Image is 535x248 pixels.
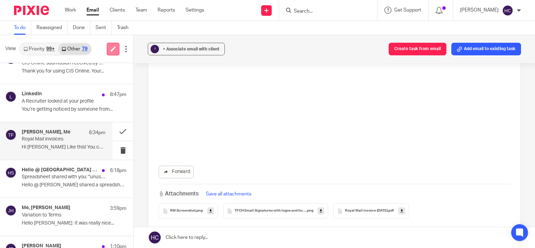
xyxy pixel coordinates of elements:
p: Royal Mail invoices [22,136,89,142]
img: svg%3E [5,167,16,178]
h4: Hello @ [GEOGRAPHIC_DATA] (via Google Sheets) [22,167,98,173]
p: Thank you for using CIS Online. Your... [22,68,126,74]
button: ? + Associate email with client [148,43,225,55]
button: Create task from email [389,43,446,55]
a: Settings [186,7,204,14]
span: + Associate email with client [163,47,220,51]
span: TFCH Email Signatures with logos and links (120 x 100 px) (400 x 200 px) [235,209,306,213]
button: RM Screenshot.png [159,203,218,219]
a: Sent [96,21,112,35]
a: Reports [158,7,175,14]
p: CIS Online submission received by HM Revenue and Customs [22,60,105,66]
div: ? [151,45,159,53]
a: Work [65,7,76,14]
img: svg%3E [5,205,16,216]
h4: [PERSON_NAME], Me [22,129,70,135]
p: 3:59pm [110,205,126,212]
p: Hello @ [PERSON_NAME] shared a spreadsheet Hello... [22,182,126,188]
span: Royal Mail invoice [DATE] [345,209,388,213]
p: Hi [PERSON_NAME] Like this! You can see all the... [22,144,105,150]
span: .png [196,209,203,213]
p: Variation to Terms [22,212,105,218]
p: You’re getting noticed by someone from... [22,106,126,112]
div: 99+ [46,47,55,51]
a: Clients [110,7,125,14]
img: svg%3E [5,91,16,102]
button: Royal Mail invoice [DATE].pdf [333,203,409,219]
a: Email [86,7,99,14]
h4: Me, [PERSON_NAME] [22,205,70,211]
h3: Attachments [159,190,199,198]
a: Done [73,21,90,35]
a: Other79 [58,43,91,55]
h4: LinkedIn [22,91,42,97]
p: [PERSON_NAME] [460,7,499,14]
div: 79 [82,47,88,51]
a: Trash [117,21,134,35]
input: Search [293,8,356,15]
button: TFCH Email Signatures with logos and links (120 x 100 px) (400 x 200 px).png [223,203,328,219]
span: RM Screenshot [170,209,196,213]
span: View [5,45,16,53]
p: 6:18pm [110,167,126,174]
button: Add email to existing task [451,43,521,55]
a: Priority99+ [20,43,58,55]
a: Reassigned [36,21,68,35]
img: svg%3E [502,5,513,16]
span: Get Support [394,8,421,13]
span: .pdf [388,209,394,213]
img: Pixie [14,6,49,15]
p: 8:47pm [110,91,126,98]
a: Team [136,7,147,14]
p: A Recruiter looked at your profile [22,98,105,104]
a: Forward [159,166,194,178]
span: .png [306,209,313,213]
button: Save all attachments [204,190,253,198]
p: Hello [PERSON_NAME] It was really nice... [22,220,126,226]
img: svg%3E [5,129,16,140]
p: 6:34pm [89,129,105,136]
p: Spreadsheet shared with you: "unused gift cards [DATE]-aug" [22,174,105,180]
a: To do [14,21,31,35]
